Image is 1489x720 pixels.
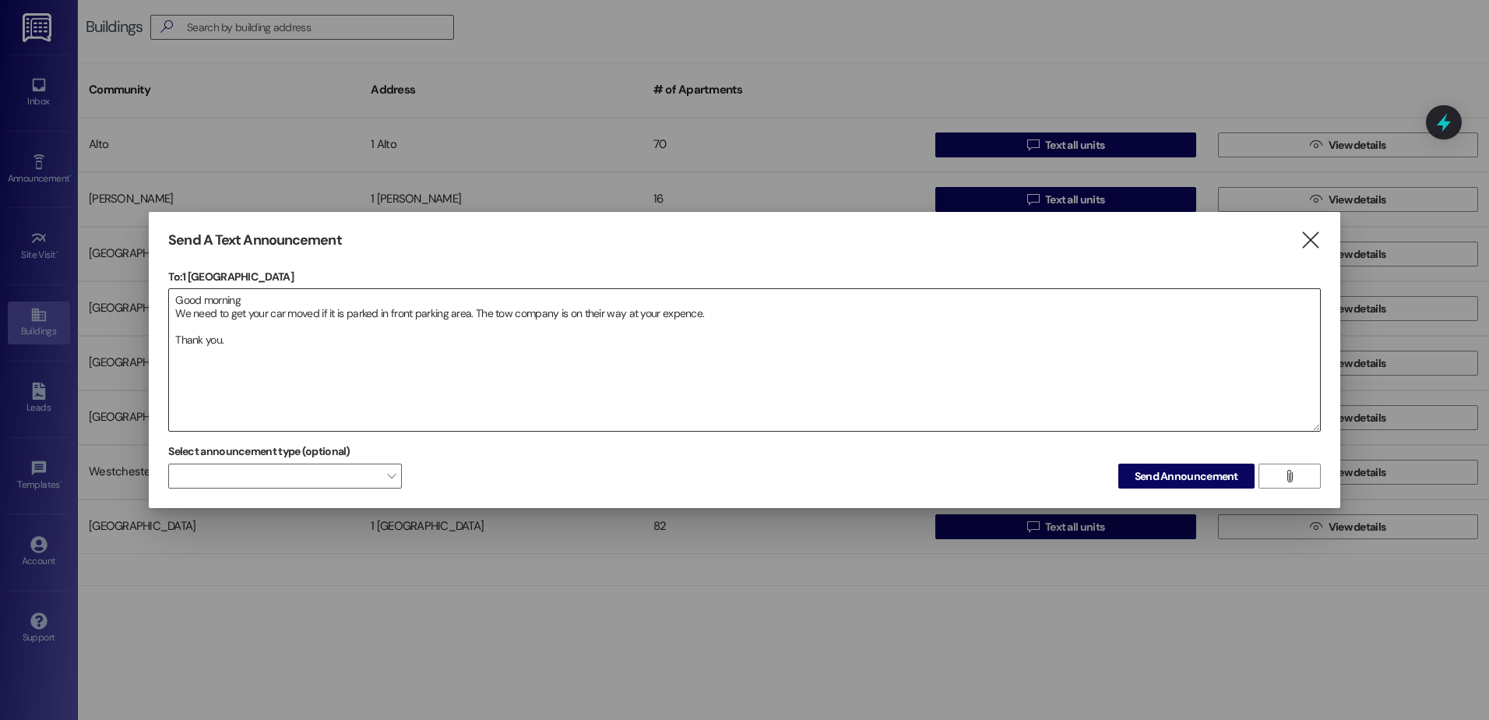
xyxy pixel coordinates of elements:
span: Send Announcement [1135,468,1238,485]
div: Good morning We need to get your car moved if it is parked in front parking area. The tow company... [168,288,1321,432]
i:  [1300,232,1321,249]
i:  [1283,470,1295,482]
p: To: 1 [GEOGRAPHIC_DATA] [168,269,1321,284]
textarea: Good morning We need to get your car moved if it is parked in front parking area. The tow company... [169,289,1320,431]
h3: Send A Text Announcement [168,231,341,249]
button: Send Announcement [1118,464,1255,489]
label: Select announcement type (optional) [168,439,350,464]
